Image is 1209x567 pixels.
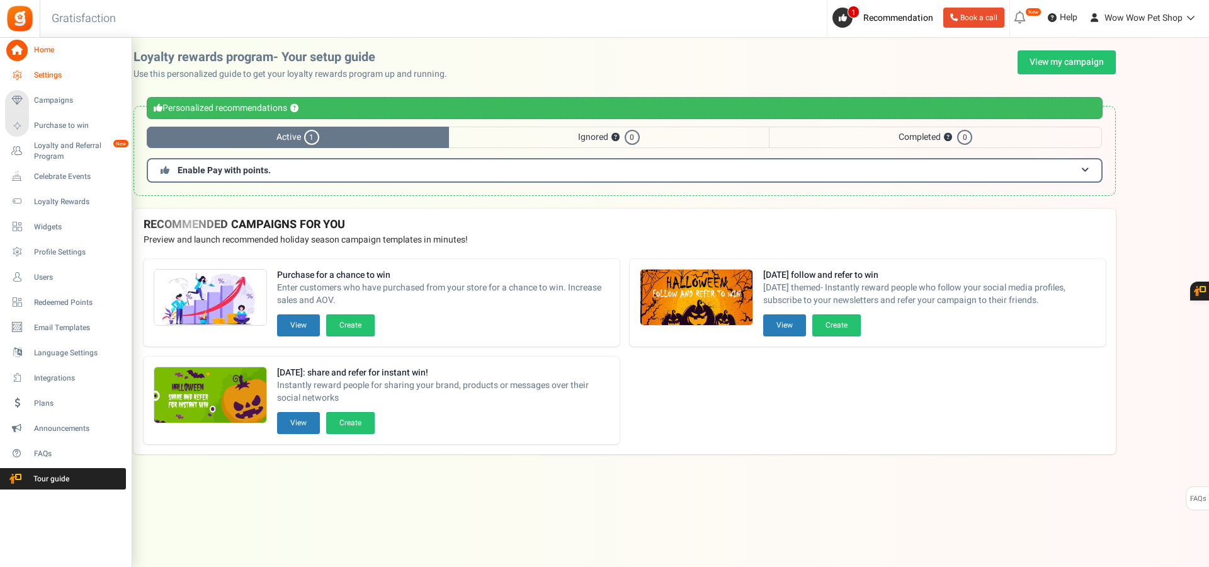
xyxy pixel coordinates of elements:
em: New [1025,8,1042,16]
span: Help [1057,11,1077,24]
a: Announcements [5,418,126,439]
span: 1 [848,6,860,18]
span: Celebrate Events [34,171,122,182]
p: Preview and launch recommended holiday season campaign templates in minutes! [144,234,1106,246]
span: Tour guide [6,474,94,484]
button: ? [944,134,952,142]
a: Loyalty Rewards [5,191,126,212]
a: 1 Recommendation [832,8,938,28]
strong: [DATE]: share and refer for instant win! [277,367,610,379]
a: Loyalty and Referral Program New [5,140,126,162]
button: ? [290,105,298,113]
span: Recommendation [863,11,933,25]
button: ? [611,134,620,142]
span: Loyalty and Referral Program [34,140,126,162]
span: Plans [34,398,122,409]
a: Settings [5,65,126,86]
span: Integrations [34,373,122,384]
span: Ignored [449,127,769,148]
span: Active [147,127,449,148]
span: [DATE] themed- Instantly reward people who follow your social media profiles, subscribe to your n... [763,282,1096,307]
button: View [277,412,320,434]
a: Language Settings [5,342,126,364]
a: Widgets [5,216,126,238]
a: Email Templates [5,317,126,338]
span: Redeemed Points [34,297,122,308]
span: Home [34,45,122,55]
img: Gratisfaction [6,4,34,33]
span: Loyalty Rewards [34,197,122,207]
span: Language Settings [34,348,122,358]
span: Announcements [34,423,122,434]
span: Instantly reward people for sharing your brand, products or messages over their social networks [277,379,610,404]
span: Widgets [34,222,122,232]
a: Celebrate Events [5,166,126,187]
a: Integrations [5,367,126,389]
strong: Purchase for a chance to win [277,269,610,282]
a: Redeemed Points [5,292,126,313]
button: View [277,314,320,336]
button: Create [326,314,375,336]
span: Users [34,272,122,283]
a: FAQs [5,443,126,464]
a: View my campaign [1018,50,1116,74]
h2: Loyalty rewards program- Your setup guide [133,50,457,64]
img: Recommended Campaigns [154,367,266,424]
p: Use this personalized guide to get your loyalty rewards program up and running. [133,68,457,81]
span: Enable Pay with points. [178,164,271,177]
button: Create [812,314,861,336]
span: Purchase to win [34,120,122,131]
h3: Gratisfaction [38,6,130,31]
div: Personalized recommendations [147,97,1103,119]
span: 0 [957,130,972,145]
a: Users [5,266,126,288]
strong: [DATE] follow and refer to win [763,269,1096,282]
a: Campaigns [5,90,126,112]
span: FAQs [1189,487,1206,511]
span: 1 [304,130,319,145]
em: New [113,139,129,148]
button: Open LiveChat chat widget [10,5,48,43]
span: Email Templates [34,323,122,333]
span: Campaigns [34,95,122,106]
span: 0 [625,130,640,145]
a: Plans [5,392,126,414]
img: Recommended Campaigns [640,270,752,326]
span: Settings [34,70,122,81]
span: FAQs [34,449,122,459]
img: Recommended Campaigns [154,270,266,326]
button: View [763,314,806,336]
span: Profile Settings [34,247,122,258]
span: Enter customers who have purchased from your store for a chance to win. Increase sales and AOV. [277,282,610,307]
h4: RECOMMENDED CAMPAIGNS FOR YOU [144,219,1106,231]
span: Wow Wow Pet Shop [1104,11,1183,25]
a: Purchase to win [5,115,126,137]
a: Home [5,40,126,61]
a: Help [1043,8,1082,28]
span: Completed [769,127,1102,148]
button: Create [326,412,375,434]
a: Profile Settings [5,241,126,263]
a: Book a call [943,8,1004,28]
